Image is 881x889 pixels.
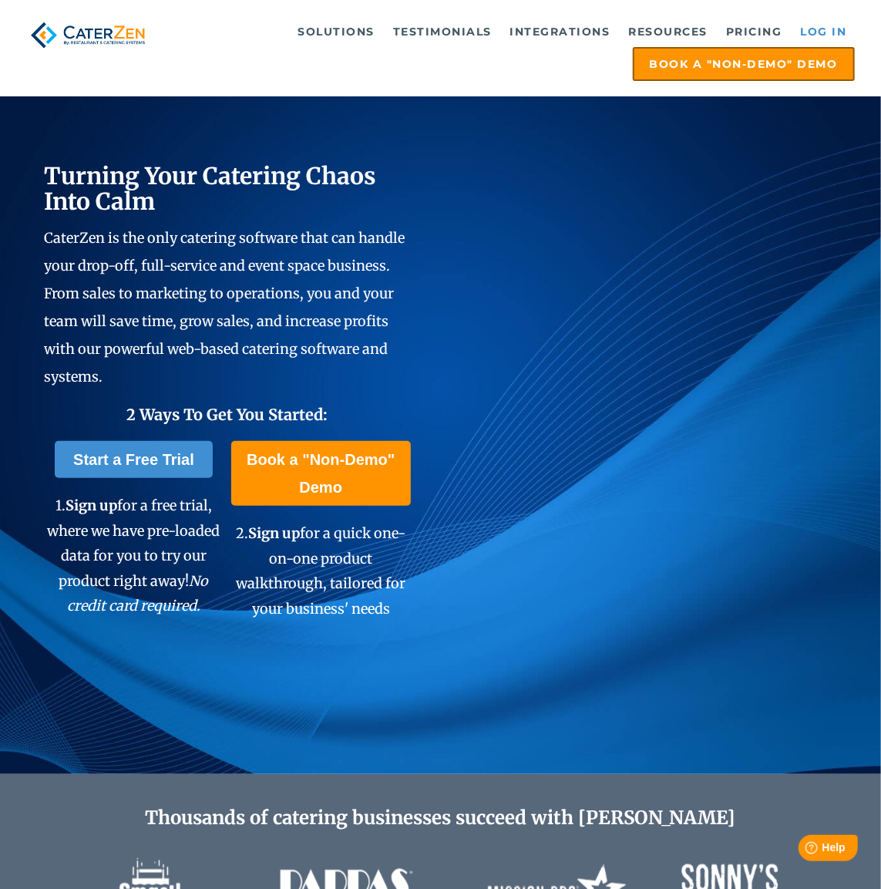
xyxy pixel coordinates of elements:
[55,441,213,478] a: Start a Free Trial
[718,16,790,47] a: Pricing
[66,497,117,514] span: Sign up
[248,524,300,542] span: Sign up
[231,441,411,506] a: Book a "Non-Demo" Demo
[236,524,405,617] span: 2. for a quick one-on-one product walkthrough, tailored for your business' needs
[290,16,382,47] a: Solutions
[793,16,855,47] a: Log in
[44,229,405,386] span: CaterZen is the only catering software that can handle your drop-off, full-service and event spac...
[633,47,855,81] a: Book a "Non-Demo" Demo
[385,16,499,47] a: Testimonials
[503,16,618,47] a: Integrations
[88,807,792,830] h2: Thousands of catering businesses succeed with [PERSON_NAME]
[744,829,864,872] iframe: Help widget launcher
[126,405,328,424] span: 2 Ways To Get You Started:
[44,161,376,216] span: Turning Your Catering Chaos Into Calm
[167,16,855,81] div: Navigation Menu
[67,572,209,615] em: No credit card required.
[47,497,220,615] span: 1. for a free trial, where we have pre-loaded data for you to try our product right away!
[26,16,150,54] img: caterzen
[621,16,716,47] a: Resources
